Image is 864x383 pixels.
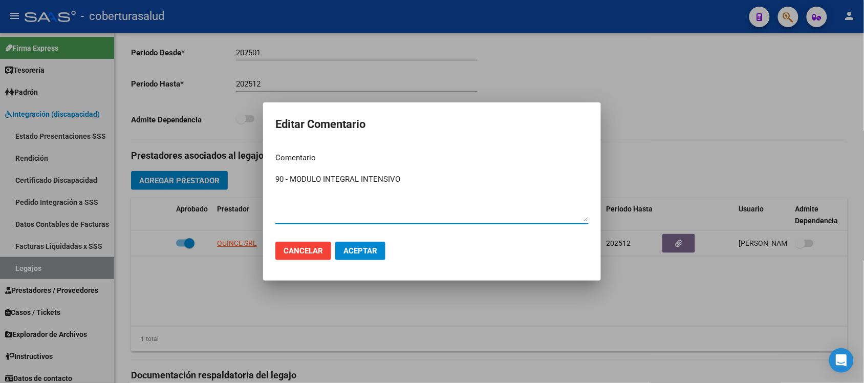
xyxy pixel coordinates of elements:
[275,242,331,260] button: Cancelar
[829,348,854,373] div: Open Intercom Messenger
[275,152,589,164] p: Comentario
[284,246,323,256] span: Cancelar
[335,242,385,260] button: Aceptar
[275,115,589,134] h2: Editar Comentario
[343,246,377,256] span: Aceptar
